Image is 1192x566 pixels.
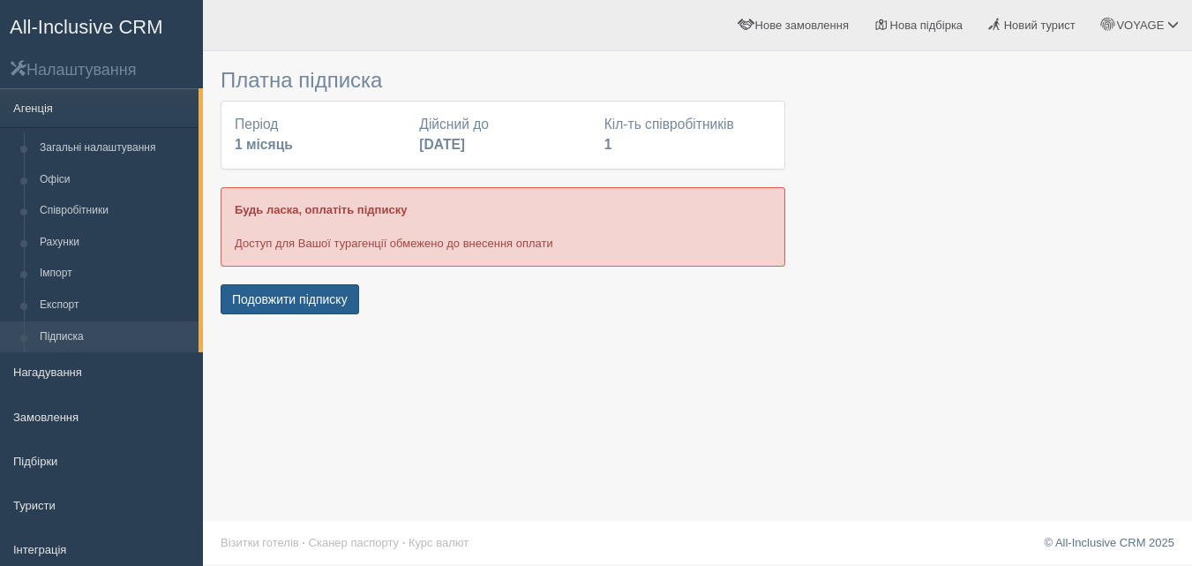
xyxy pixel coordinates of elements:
[32,227,199,259] a: Рахунки
[32,195,199,227] a: Співробітники
[221,536,299,549] a: Візитки готелів
[1044,536,1174,549] a: © All-Inclusive CRM 2025
[419,137,465,152] b: [DATE]
[604,137,612,152] b: 1
[410,115,595,155] div: Дійсний до
[1116,19,1164,32] span: VOYAGE
[755,19,849,32] span: Нове замовлення
[32,132,199,164] a: Загальні налаштування
[10,16,163,38] span: All-Inclusive CRM
[221,284,359,314] button: Подовжити підписку
[1,1,202,49] a: All-Inclusive CRM
[235,203,407,216] b: Будь ласка, оплатіть підписку
[32,164,199,196] a: Офіси
[409,536,469,549] a: Курс валют
[32,290,199,321] a: Експорт
[890,19,963,32] span: Нова підбірка
[226,115,410,155] div: Період
[309,536,399,549] a: Сканер паспорту
[596,115,780,155] div: Кіл-ть співробітників
[235,137,293,152] b: 1 місяць
[32,321,199,353] a: Підписка
[402,536,406,549] span: ·
[221,187,785,266] div: Доступ для Вашої турагенції обмежено до внесення оплати
[32,258,199,290] a: Імпорт
[1004,19,1076,32] span: Новий турист
[221,69,785,92] h3: Платна підписка
[302,536,305,549] span: ·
